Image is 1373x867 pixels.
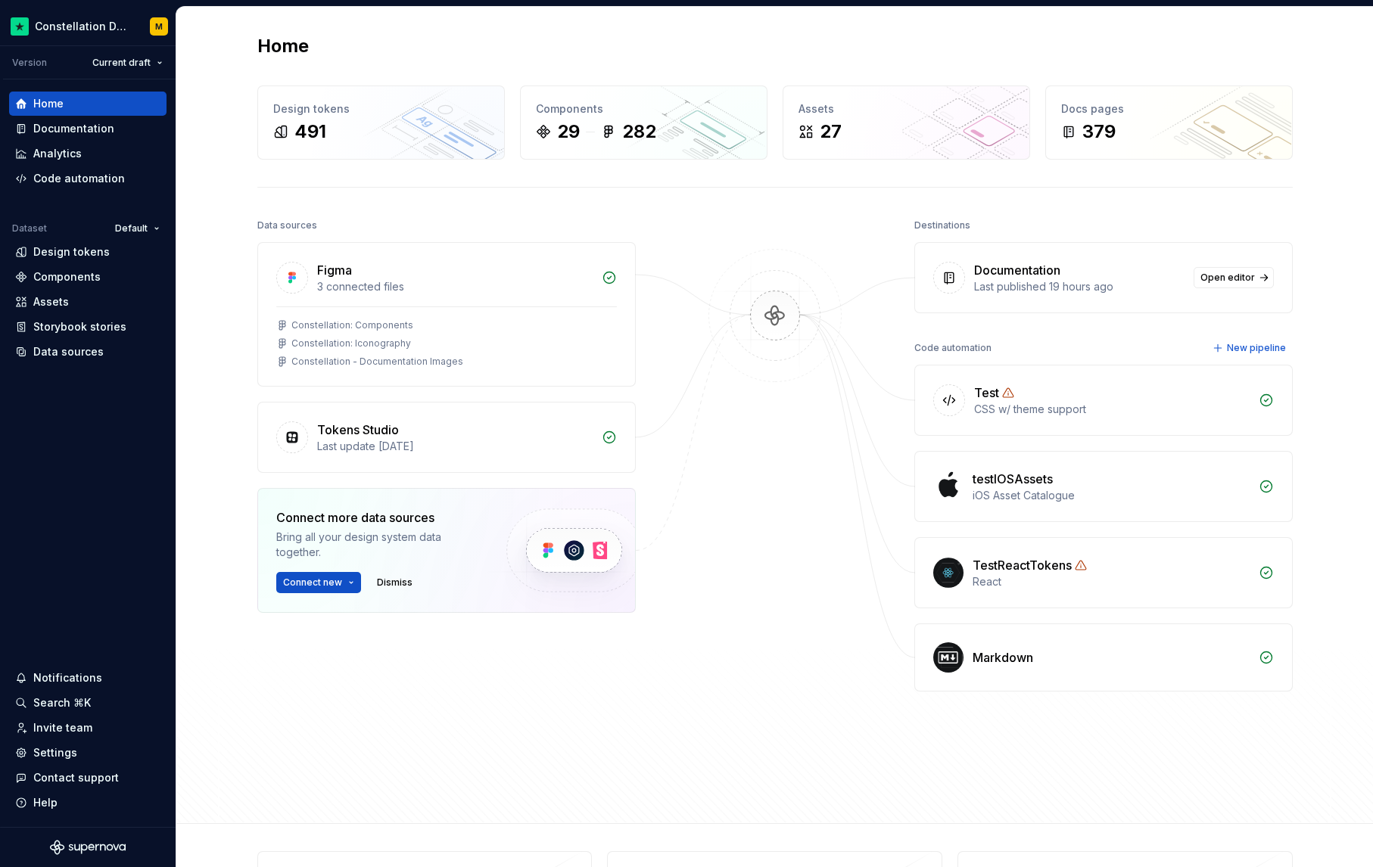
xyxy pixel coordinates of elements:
div: Components [536,101,752,117]
div: Home [33,96,64,111]
div: Destinations [914,215,970,236]
a: Components [9,265,167,289]
div: Invite team [33,720,92,735]
img: d602db7a-5e75-4dfe-a0a4-4b8163c7bad2.png [11,17,29,36]
a: Analytics [9,141,167,166]
button: New pipeline [1208,337,1293,359]
a: Design tokens491 [257,85,505,160]
span: Open editor [1200,272,1255,284]
a: Invite team [9,716,167,740]
div: Settings [33,745,77,760]
div: Constellation Design System [35,19,132,34]
div: React [973,574,1250,589]
div: Figma [317,261,352,279]
button: Search ⌘K [9,691,167,715]
div: Test [974,384,999,402]
div: Assets [33,294,69,309]
button: Default [108,218,167,239]
div: Dataset [12,222,47,235]
div: M [155,20,163,33]
span: Current draft [92,57,151,69]
div: Components [33,269,101,284]
button: Dismiss [370,572,419,593]
div: Code automation [914,337,992,359]
div: Markdown [973,648,1033,667]
div: iOS Asset Catalogue [973,488,1250,503]
div: Connect more data sources [276,508,481,527]
div: Docs pages [1061,101,1277,117]
div: Constellation: Iconography [291,337,411,350]
div: 491 [294,120,326,144]
div: Design tokens [273,101,489,117]
div: Version [12,57,47,69]
span: Connect new [283,576,342,589]
a: Docs pages379 [1045,85,1293,160]
a: Documentation [9,117,167,141]
button: Connect new [276,572,361,593]
div: 379 [1082,120,1116,144]
a: Settings [9,741,167,765]
a: Design tokens [9,240,167,264]
div: Bring all your design system data together. [276,530,481,560]
div: Search ⌘K [33,695,91,710]
div: Design tokens [33,244,110,259]
div: 3 connected files [317,279,593,294]
div: Notifications [33,670,102,685]
div: Documentation [33,121,114,136]
div: CSS w/ theme support [974,402,1250,417]
a: Data sources [9,340,167,364]
div: Documentation [974,261,1060,279]
div: Assets [799,101,1014,117]
div: Storybook stories [33,319,126,334]
div: Constellation - Documentation Images [291,356,463,368]
div: testIOSAssets [973,470,1053,488]
div: Data sources [257,215,317,236]
div: Data sources [33,344,104,359]
span: Default [115,222,148,235]
a: Open editor [1194,267,1274,288]
a: Tokens StudioLast update [DATE] [257,402,636,473]
h2: Home [257,34,309,58]
button: Constellation Design SystemM [3,10,173,42]
div: Last update [DATE] [317,439,593,454]
a: Storybook stories [9,315,167,339]
button: Current draft [86,52,170,73]
a: Components29282 [520,85,767,160]
span: Dismiss [377,576,413,589]
div: Code automation [33,171,125,186]
div: Help [33,795,58,810]
div: 282 [622,120,656,144]
div: Contact support [33,770,119,785]
a: Code automation [9,166,167,191]
button: Contact support [9,766,167,790]
div: 27 [820,120,842,144]
div: Analytics [33,146,82,161]
button: Help [9,791,167,815]
div: TestReactTokens [973,556,1072,574]
button: Notifications [9,666,167,690]
a: Assets [9,290,167,314]
span: New pipeline [1227,342,1286,354]
div: Tokens Studio [317,421,399,439]
a: Home [9,92,167,116]
a: Figma3 connected filesConstellation: ComponentsConstellation: IconographyConstellation - Document... [257,242,636,387]
svg: Supernova Logo [50,840,126,855]
div: Last published 19 hours ago [974,279,1185,294]
div: Constellation: Components [291,319,413,331]
div: 29 [557,120,580,144]
a: Assets27 [783,85,1030,160]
